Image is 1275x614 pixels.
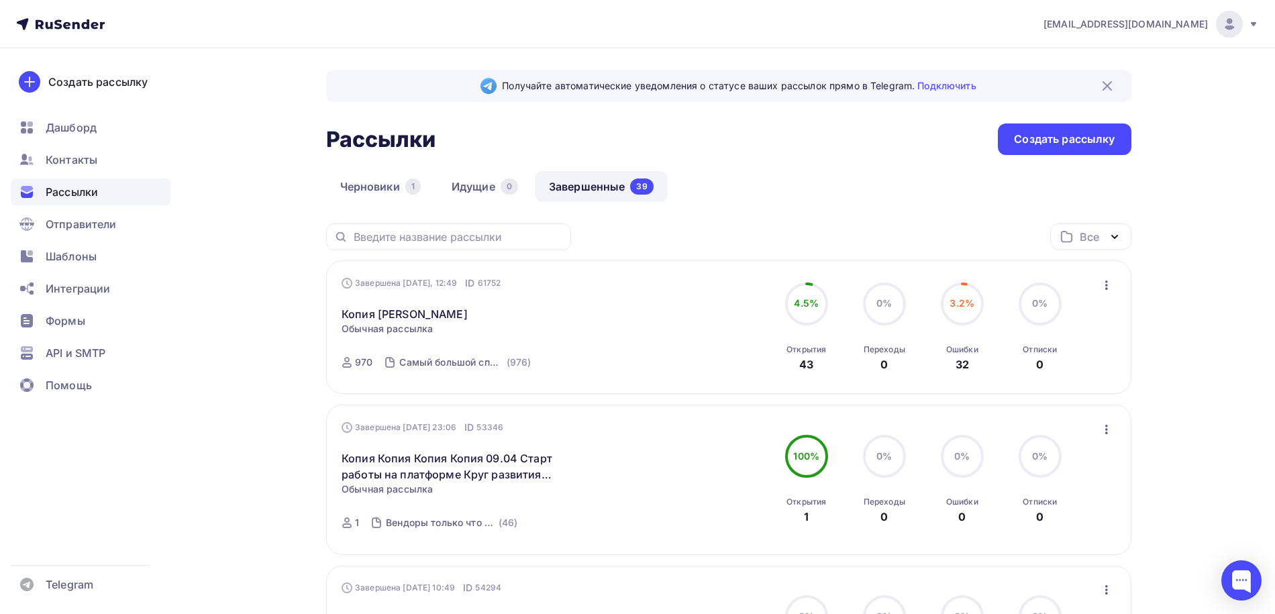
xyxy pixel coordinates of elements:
input: Введите название рассылки [354,229,563,244]
a: Формы [11,307,170,334]
div: 39 [630,178,653,195]
span: Дашборд [46,119,97,136]
div: 0 [880,356,888,372]
a: Самый большой список (976) [398,352,532,373]
div: 1 [804,509,809,525]
div: Отписки [1023,344,1057,355]
div: Отписки [1023,497,1057,507]
span: 4.5% [794,297,819,309]
span: 0% [1032,450,1048,462]
span: 0% [954,450,970,462]
a: Отправители [11,211,170,238]
span: ID [463,581,472,595]
span: Интеграции [46,280,110,297]
span: Telegram [46,576,93,593]
img: Telegram [480,78,497,94]
span: API и SMTP [46,345,105,361]
div: 43 [799,356,813,372]
div: 0 [958,509,966,525]
span: 61752 [478,276,501,290]
a: Шаблоны [11,243,170,270]
div: 0 [880,509,888,525]
span: Рассылки [46,184,98,200]
a: Копия Копия Копия Копия 09.04 Старт работы на платформе Круг развития inRing 🚀 [342,450,572,482]
div: 1 [355,516,359,529]
span: ID [464,421,474,434]
span: 3.2% [950,297,974,309]
div: Ошибки [946,497,978,507]
div: Завершена [DATE] 23:06 [342,421,503,434]
div: Вендоры только что зарегистрировались [386,516,495,529]
span: 53346 [476,421,503,434]
h2: Рассылки [326,126,436,153]
div: (976) [507,356,531,369]
span: 100% [793,450,819,462]
span: Помощь [46,377,92,393]
span: Отправители [46,216,117,232]
div: 1 [405,178,421,195]
div: 32 [956,356,969,372]
a: Дашборд [11,114,170,141]
a: Черновики1 [326,171,435,202]
div: Самый большой список [399,356,503,369]
span: Обычная рассылка [342,322,433,336]
a: Вендоры только что зарегистрировались (46) [385,512,519,533]
div: 970 [355,356,372,369]
div: Ошибки [946,344,978,355]
span: Обычная рассылка [342,482,433,496]
div: 0 [1036,509,1043,525]
span: 54294 [475,581,501,595]
a: Рассылки [11,178,170,205]
span: 0% [1032,297,1048,309]
span: 0% [876,297,892,309]
div: Переходы [864,344,905,355]
a: Завершенные39 [535,171,668,202]
span: Контакты [46,152,97,168]
div: Создать рассылку [1014,132,1115,147]
span: Формы [46,313,85,329]
a: Подключить [917,80,976,91]
div: Открытия [786,497,826,507]
div: Открытия [786,344,826,355]
span: 0% [876,450,892,462]
span: [EMAIL_ADDRESS][DOMAIN_NAME] [1043,17,1208,31]
div: 0 [501,178,518,195]
span: ID [465,276,474,290]
div: Завершена [DATE] 10:49 [342,581,501,595]
div: Переходы [864,497,905,507]
div: Завершена [DATE], 12:49 [342,276,501,290]
div: (46) [499,516,518,529]
a: [EMAIL_ADDRESS][DOMAIN_NAME] [1043,11,1259,38]
span: Получайте автоматические уведомления о статусе ваших рассылок прямо в Telegram. [502,79,976,93]
div: Создать рассылку [48,74,148,90]
div: 0 [1036,356,1043,372]
a: Идущие0 [438,171,532,202]
button: Все [1050,223,1131,250]
a: Копия [PERSON_NAME] [342,306,468,322]
a: Контакты [11,146,170,173]
div: Все [1080,229,1099,245]
span: Шаблоны [46,248,97,264]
